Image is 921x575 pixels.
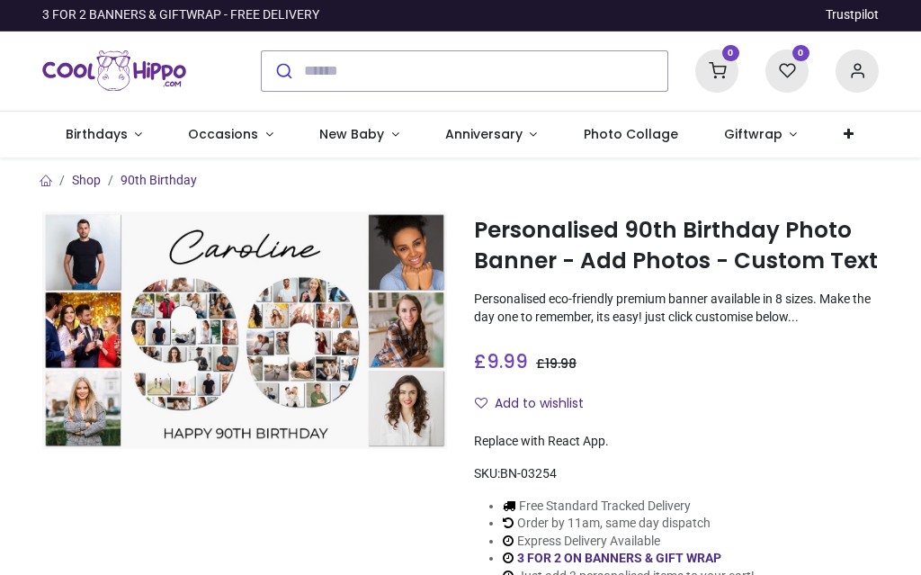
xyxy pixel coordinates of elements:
[487,348,528,374] span: 9.99
[475,397,487,409] i: Add to wishlist
[42,211,447,450] img: Personalised 90th Birthday Photo Banner - Add Photos - Custom Text
[445,125,523,143] span: Anniversary
[165,112,297,158] a: Occasions
[722,45,739,62] sup: 0
[319,125,384,143] span: New Baby
[503,515,755,533] li: Order by 11am, same day dispatch
[42,6,319,24] div: 3 FOR 2 BANNERS & GIFTWRAP - FREE DELIVERY
[42,46,186,96] a: Logo of Cool Hippo
[188,125,258,143] span: Occasions
[503,533,755,551] li: Express Delivery Available
[474,348,528,374] span: £
[66,125,128,143] span: Birthdays
[42,112,165,158] a: Birthdays
[422,112,560,158] a: Anniversary
[545,355,577,373] span: 19.98
[72,173,101,187] a: Shop
[701,112,820,158] a: Giftwrap
[500,466,557,481] span: BN-03254
[826,6,879,24] a: Trustpilot
[474,215,879,277] h1: Personalised 90th Birthday Photo Banner - Add Photos - Custom Text
[121,173,197,187] a: 90th Birthday
[474,291,879,326] p: Personalised eco-friendly premium banner available in 8 sizes. Make the day one to remember, its ...
[536,355,577,373] span: £
[297,112,423,158] a: New Baby
[474,465,879,483] div: SKU:
[503,498,755,516] li: Free Standard Tracked Delivery
[474,389,599,419] button: Add to wishlistAdd to wishlist
[584,125,678,143] span: Photo Collage
[517,551,721,565] a: 3 FOR 2 ON BANNERS & GIFT WRAP
[262,51,304,91] button: Submit
[695,62,738,76] a: 0
[724,125,782,143] span: Giftwrap
[765,62,809,76] a: 0
[42,46,186,96] img: Cool Hippo
[792,45,809,62] sup: 0
[474,433,879,451] div: Replace with React App.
